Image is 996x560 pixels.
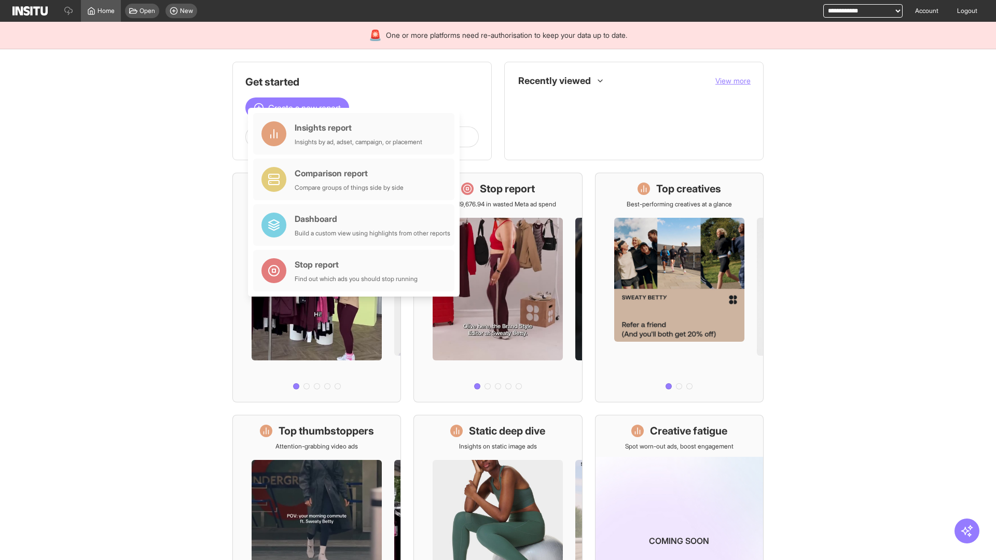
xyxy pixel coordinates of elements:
span: Create a new report [268,102,341,114]
div: Dashboard [295,213,450,225]
div: Build a custom view using highlights from other reports [295,229,450,237]
div: Find out which ads you should stop running [295,275,418,283]
h1: Top creatives [656,181,721,196]
span: New [180,7,193,15]
div: Compare groups of things side by side [295,184,404,192]
a: Stop reportSave £19,676.94 in wasted Meta ad spend [413,173,582,402]
p: Attention-grabbing video ads [275,442,358,451]
img: Logo [12,6,48,16]
div: Insights by ad, adset, campaign, or placement [295,138,422,146]
span: View more [715,76,751,85]
a: What's live nowSee all active ads instantly [232,173,401,402]
span: Home [98,7,115,15]
h1: Get started [245,75,479,89]
div: 🚨 [369,28,382,43]
p: Best-performing creatives at a glance [627,200,732,208]
button: View more [715,76,751,86]
a: Top creativesBest-performing creatives at a glance [595,173,764,402]
div: Comparison report [295,167,404,179]
p: Insights on static image ads [459,442,537,451]
button: Create a new report [245,97,349,118]
h1: Stop report [480,181,535,196]
p: Save £19,676.94 in wasted Meta ad spend [439,200,556,208]
span: One or more platforms need re-authorisation to keep your data up to date. [386,30,627,40]
div: Stop report [295,258,418,271]
span: Open [140,7,155,15]
h1: Static deep dive [469,424,545,438]
h1: Top thumbstoppers [279,424,374,438]
div: Insights report [295,121,422,134]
